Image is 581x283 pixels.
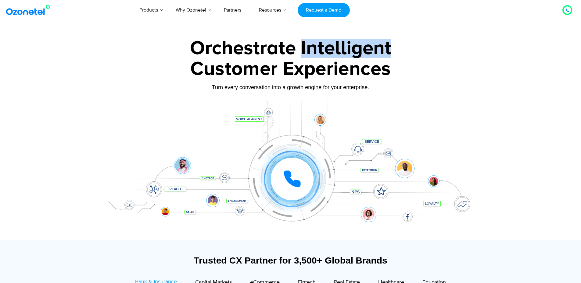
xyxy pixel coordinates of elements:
[100,84,481,91] div: Turn every conversation into a growth engine for your enterprise.
[298,3,350,17] a: Request a Demo
[100,54,481,84] div: Customer Experiences
[103,255,478,266] div: Trusted CX Partner for 3,500+ Global Brands
[100,39,481,58] div: Orchestrate Intelligent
